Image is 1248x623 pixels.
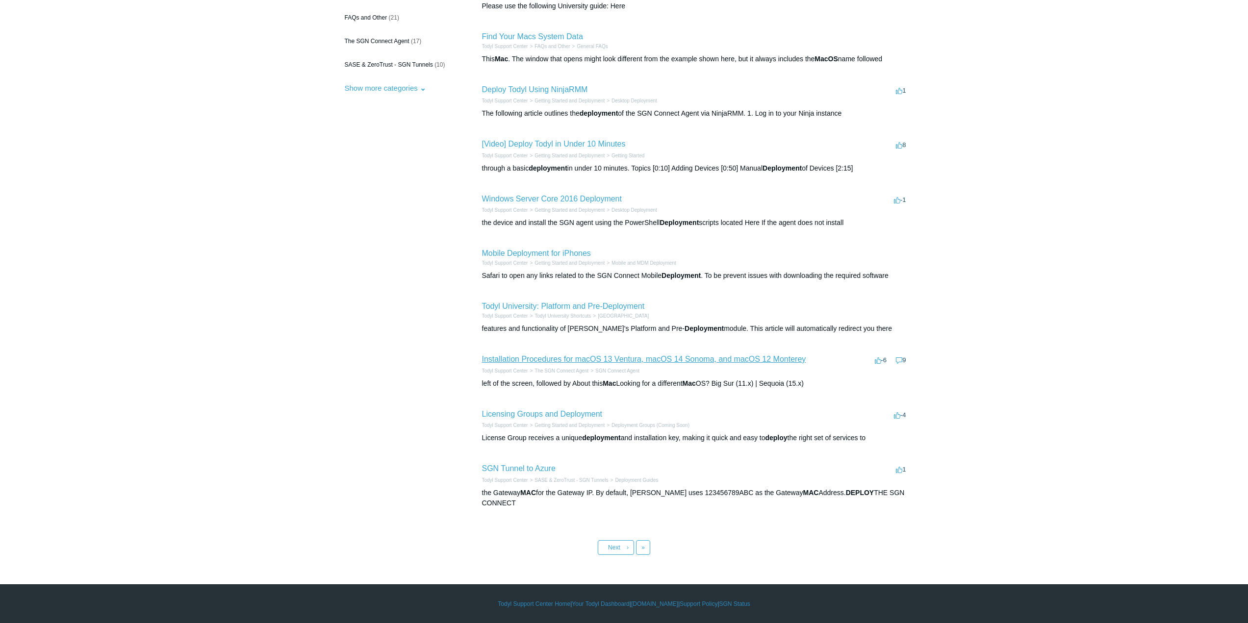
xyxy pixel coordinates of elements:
[685,324,724,332] em: Deployment
[719,599,750,608] a: SGN Status
[482,85,588,94] a: Deploy Todyl Using NinjaRMM
[598,313,649,319] a: [GEOGRAPHIC_DATA]
[482,43,528,50] li: Todyl Support Center
[572,599,629,608] a: Your Todyl Dashboard
[611,207,657,213] a: Desktop Deployment
[605,206,657,214] li: Desktop Deployment
[577,44,608,49] a: General FAQs
[482,32,583,41] a: Find Your Macs System Data
[482,54,909,64] div: This . The window that opens might look different from the example shown here, but it always incl...
[608,544,620,551] span: Next
[765,434,787,442] em: deploy
[495,55,508,63] em: Mac
[434,61,445,68] span: (10)
[528,206,605,214] li: Getting Started and Deployment
[482,312,528,320] li: Todyl Support Center
[535,313,591,319] a: Todyl University Shortcuts
[482,140,626,148] a: [Video] Deploy Todyl in Under 10 Minutes
[603,379,616,387] em: Mac
[570,43,608,50] li: General FAQs
[482,355,806,363] a: Installation Procedures for macOS 13 Ventura, macOS 14 Sonoma, and macOS 12 Monterey
[631,599,678,608] a: [DOMAIN_NAME]
[482,271,909,281] div: Safari to open any links related to the SGN Connect Mobile . To be prevent issues with downloadin...
[482,433,909,443] div: License Group receives a unique and installation key, making it quick and easy to the right set o...
[535,44,570,49] a: FAQs and Other
[482,423,528,428] a: Todyl Support Center
[482,108,909,119] div: The following article outlines the of the SGN Connect Agent via NinjaRMM. 1. Log in to your Ninja...
[482,249,591,257] a: Mobile Deployment for iPhones
[535,260,605,266] a: Getting Started and Deployment
[528,422,605,429] li: Getting Started and Deployment
[588,367,639,374] li: SGN Connect Agent
[482,464,556,473] a: SGN Tunnel to Azure
[611,98,657,103] a: Desktop Deployment
[482,1,909,11] div: Please use the following University guide: Here
[528,367,588,374] li: The SGN Connect Agent
[482,367,528,374] li: Todyl Support Center
[535,423,605,428] a: Getting Started and Deployment
[605,259,676,267] li: Mobile and MDM Deployment
[582,434,621,442] em: deployment
[896,356,906,364] span: 9
[482,378,909,389] div: left of the screen, followed by About this Looking for a different OS? Big Sur (11.x) | Sequoia (...
[482,206,528,214] li: Todyl Support Center
[482,44,528,49] a: Todyl Support Center
[482,207,528,213] a: Todyl Support Center
[627,544,629,551] span: ›
[528,152,605,159] li: Getting Started and Deployment
[595,368,639,374] a: SGN Connect Agent
[615,477,658,483] a: Deployment Guides
[528,259,605,267] li: Getting Started and Deployment
[482,260,528,266] a: Todyl Support Center
[340,79,431,97] button: Show more categories
[875,356,887,364] span: -6
[340,55,454,74] a: SASE & ZeroTrust - SGN Tunnels (10)
[896,141,906,149] span: 8
[482,153,528,158] a: Todyl Support Center
[535,368,588,374] a: The SGN Connect Agent
[482,324,909,334] div: features and functionality of [PERSON_NAME]'s Platform and Pre- module. This article will automat...
[482,97,528,104] li: Todyl Support Center
[535,153,605,158] a: Getting Started and Deployment
[605,152,644,159] li: Getting Started
[482,163,909,174] div: through a basic in under 10 minutes. Topics [0:10] Adding Devices [0:50] Manual of Devices [2:15]
[896,466,906,473] span: 1
[520,489,536,497] em: MAC
[528,476,608,484] li: SASE & ZeroTrust - SGN Tunnels
[340,8,454,27] a: FAQs and Other (21)
[528,43,570,50] li: FAQs and Other
[535,98,605,103] a: Getting Started and Deployment
[680,599,717,608] a: Support Policy
[482,302,645,310] a: Todyl University: Platform and Pre-Deployment
[482,410,602,418] a: Licensing Groups and Deployment
[482,259,528,267] li: Todyl Support Center
[498,599,570,608] a: Todyl Support Center Home
[482,488,909,508] div: the Gateway for the Gateway IP. By default, [PERSON_NAME] uses 123456789ABC as the Gateway Addres...
[345,61,433,68] span: SASE & ZeroTrust - SGN Tunnels
[683,379,696,387] em: Mac
[345,14,387,21] span: FAQs and Other
[411,38,421,45] span: (17)
[482,313,528,319] a: Todyl Support Center
[389,14,399,21] span: (21)
[535,477,608,483] a: SASE & ZeroTrust - SGN Tunnels
[641,544,645,551] span: »
[529,164,567,172] em: deployment
[611,423,689,428] a: Deployment Groups (Coming Soon)
[340,32,454,50] a: The SGN Connect Agent (17)
[815,55,838,63] em: MacOS
[896,87,906,94] span: 1
[846,489,874,497] em: DEPLOY
[763,164,802,172] em: Deployment
[580,109,618,117] em: deployment
[482,476,528,484] li: Todyl Support Center
[605,97,657,104] li: Desktop Deployment
[598,540,634,555] a: Next
[894,411,906,419] span: -4
[660,219,699,226] em: Deployment
[605,422,689,429] li: Deployment Groups (Coming Soon)
[482,477,528,483] a: Todyl Support Center
[535,207,605,213] a: Getting Started and Deployment
[482,368,528,374] a: Todyl Support Center
[591,312,649,320] li: Todyl University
